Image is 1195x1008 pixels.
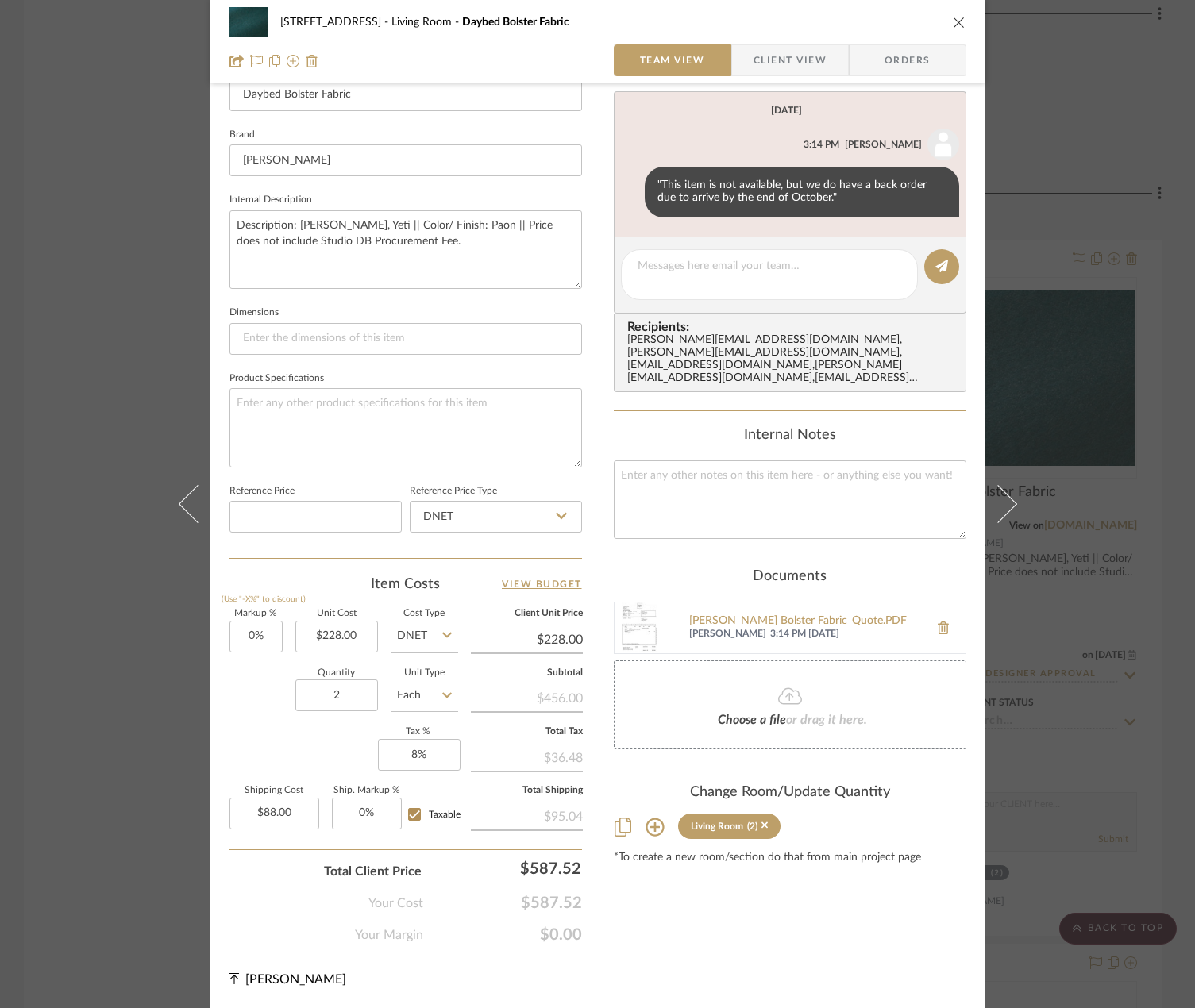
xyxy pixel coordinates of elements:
[295,669,378,677] label: Quantity
[229,6,268,38] img: fb645a9c-1d41-4ced-babf-e91b4568f673_48x40.jpg
[770,628,921,641] span: 3:14 PM [DATE]
[378,728,458,736] label: Tax %
[771,105,802,116] div: [DATE]
[471,728,583,736] label: Total Tax
[423,894,582,913] span: $587.52
[229,196,312,204] label: Internal Description
[689,628,766,641] span: [PERSON_NAME]
[786,714,867,726] span: or drag it here.
[324,862,422,881] span: Total Client Price
[627,320,959,334] span: Recipients:
[754,44,827,76] span: Client View
[229,487,295,495] label: Reference Price
[471,801,583,829] div: $95.04
[462,17,569,28] span: Daybed Bolster Fabric
[229,575,582,594] div: Item Costs
[927,129,959,160] img: user_avatar.png
[627,334,959,385] div: [PERSON_NAME][EMAIL_ADDRESS][DOMAIN_NAME] , [PERSON_NAME][EMAIL_ADDRESS][DOMAIN_NAME] , [EMAIL_AD...
[471,787,583,794] label: Total Shipping
[229,131,255,139] label: Brand
[804,137,839,152] div: 3:14 PM
[747,821,757,832] div: (2)
[410,487,497,495] label: Reference Price Type
[229,375,324,383] label: Product Specifications
[423,925,582,945] span: $0.00
[429,810,461,819] span: Taxable
[718,714,786,726] span: Choose a file
[245,973,346,986] span: [PERSON_NAME]
[614,784,966,802] div: Change Room/Update Quantity
[614,427,966,444] div: Internal Notes
[471,610,583,617] label: Client Unit Price
[280,17,391,28] span: [STREET_ADDRESS]
[229,309,279,317] label: Dimensions
[615,602,665,653] img: Pierre Frey_Daybed Bolster Fabric_Quote.PDF
[471,683,583,711] div: $456.00
[368,894,423,913] span: Your Cost
[689,615,921,628] a: [PERSON_NAME] Bolster Fabric_Quote.PDF
[391,610,458,617] label: Cost Type
[614,568,966,586] div: Documents
[640,44,705,76] span: Team View
[229,610,283,617] label: Markup %
[430,852,588,884] div: $587.52
[229,323,582,355] input: Enter the dimensions of this item
[471,669,583,677] label: Subtotal
[845,137,922,152] div: [PERSON_NAME]
[867,44,948,76] span: Orders
[295,610,378,617] label: Unit Cost
[471,742,583,771] div: $36.48
[645,167,959,217] div: "This item is not available, but we do have a back order due to arrive by the end of October."
[355,925,423,945] span: Your Margin
[391,669,458,677] label: Unit Type
[229,787,319,794] label: Shipping Cost
[502,575,582,594] a: View Budget
[306,55,318,67] img: Remove from project
[229,79,582,111] input: Enter Item Name
[391,17,462,28] span: Living Room
[952,15,966,29] button: close
[691,821,743,832] div: Living Room
[332,787,402,794] label: Ship. Markup %
[229,144,582,176] input: Enter Brand
[614,852,966,864] div: *To create a new room/section do that from main project page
